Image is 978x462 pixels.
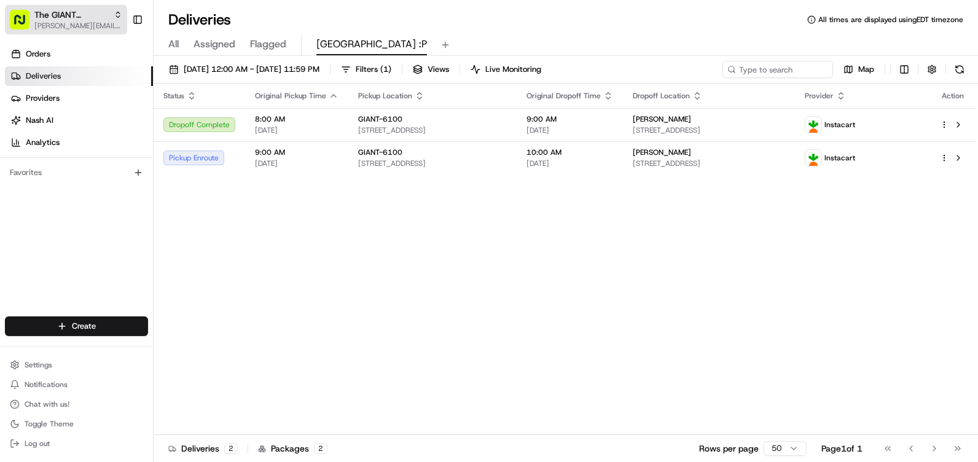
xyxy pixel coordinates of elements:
[25,380,68,390] span: Notifications
[5,415,148,433] button: Toggle Theme
[255,114,338,124] span: 8:00 AM
[407,61,455,78] button: Views
[5,88,153,108] a: Providers
[821,442,863,455] div: Page 1 of 1
[250,37,286,52] span: Flagged
[5,5,127,34] button: The GIANT Company[PERSON_NAME][EMAIL_ADDRESS][PERSON_NAME][DOMAIN_NAME]
[194,37,235,52] span: Assigned
[858,64,874,75] span: Map
[5,316,148,336] button: Create
[25,360,52,370] span: Settings
[818,15,963,25] span: All times are displayed using EDT timezone
[42,130,155,139] div: We're available if you need us!
[87,208,149,217] a: Powered byPylon
[168,10,231,29] h1: Deliveries
[5,356,148,374] button: Settings
[26,137,60,148] span: Analytics
[358,91,412,101] span: Pickup Location
[12,12,37,37] img: Nash
[633,159,785,168] span: [STREET_ADDRESS]
[32,79,203,92] input: Clear
[258,442,327,455] div: Packages
[26,71,61,82] span: Deliveries
[316,37,427,52] span: [GEOGRAPHIC_DATA] :P
[163,91,184,101] span: Status
[5,44,153,64] a: Orders
[99,173,202,195] a: 💻API Documentation
[7,173,99,195] a: 📗Knowledge Base
[168,37,179,52] span: All
[25,399,69,409] span: Chat with us!
[358,147,402,157] span: GIANT-6100
[26,115,53,126] span: Nash AI
[12,117,34,139] img: 1736555255976-a54dd68f-1ca7-489b-9aae-adbdc363a1c4
[42,117,201,130] div: Start new chat
[25,178,94,190] span: Knowledge Base
[951,61,968,78] button: Refresh
[314,443,327,454] div: 2
[34,9,109,21] button: The GIANT Company
[12,179,22,189] div: 📗
[824,120,855,130] span: Instacart
[428,64,449,75] span: Views
[358,159,507,168] span: [STREET_ADDRESS]
[12,49,224,69] p: Welcome 👋
[5,133,153,152] a: Analytics
[633,91,690,101] span: Dropoff Location
[122,208,149,217] span: Pylon
[163,61,325,78] button: [DATE] 12:00 AM - [DATE] 11:59 PM
[209,121,224,136] button: Start new chat
[633,125,785,135] span: [STREET_ADDRESS]
[255,159,338,168] span: [DATE]
[805,117,821,133] img: profile_instacart_ahold_partner.png
[168,442,238,455] div: Deliveries
[465,61,547,78] button: Live Monitoring
[255,147,338,157] span: 9:00 AM
[380,64,391,75] span: ( 1 )
[633,114,691,124] span: [PERSON_NAME]
[485,64,541,75] span: Live Monitoring
[824,153,855,163] span: Instacart
[224,443,238,454] div: 2
[722,61,833,78] input: Type to search
[104,179,114,189] div: 💻
[526,91,601,101] span: Original Dropoff Time
[25,439,50,448] span: Log out
[526,114,613,124] span: 9:00 AM
[526,125,613,135] span: [DATE]
[358,114,402,124] span: GIANT-6100
[356,64,391,75] span: Filters
[940,91,966,101] div: Action
[184,64,319,75] span: [DATE] 12:00 AM - [DATE] 11:59 PM
[805,91,834,101] span: Provider
[116,178,197,190] span: API Documentation
[255,125,338,135] span: [DATE]
[5,163,148,182] div: Favorites
[5,111,153,130] a: Nash AI
[526,147,613,157] span: 10:00 AM
[335,61,397,78] button: Filters(1)
[26,49,50,60] span: Orders
[25,419,74,429] span: Toggle Theme
[633,147,691,157] span: [PERSON_NAME]
[255,91,326,101] span: Original Pickup Time
[5,66,153,86] a: Deliveries
[72,321,96,332] span: Create
[699,442,759,455] p: Rows per page
[805,150,821,166] img: profile_instacart_ahold_partner.png
[838,61,880,78] button: Map
[358,125,507,135] span: [STREET_ADDRESS]
[5,376,148,393] button: Notifications
[526,159,613,168] span: [DATE]
[5,396,148,413] button: Chat with us!
[26,93,60,104] span: Providers
[34,21,122,31] button: [PERSON_NAME][EMAIL_ADDRESS][PERSON_NAME][DOMAIN_NAME]
[5,435,148,452] button: Log out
